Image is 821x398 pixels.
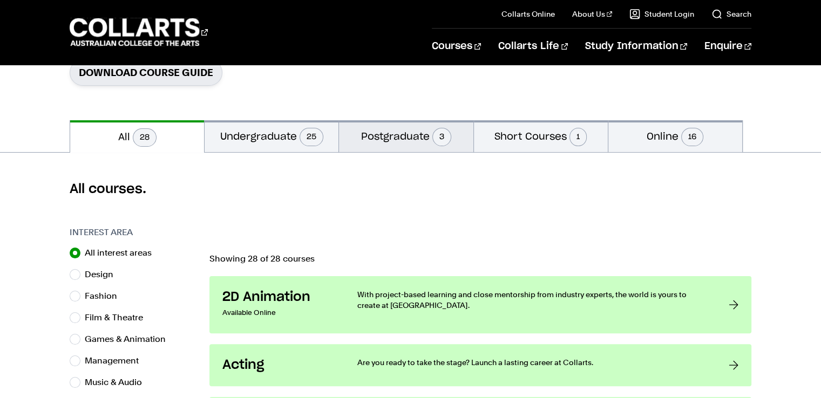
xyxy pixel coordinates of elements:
[222,357,336,373] h3: Acting
[608,120,742,152] button: Online16
[85,289,126,304] label: Fashion
[70,181,751,198] h2: All courses.
[133,128,157,147] span: 28
[339,120,473,152] button: Postgraduate3
[85,267,122,282] label: Design
[209,255,751,263] p: Showing 28 of 28 courses
[205,120,338,152] button: Undergraduate25
[585,29,687,64] a: Study Information
[629,9,694,19] a: Student Login
[681,128,703,146] span: 16
[209,344,751,386] a: Acting Are you ready to take the stage? Launch a lasting career at Collarts.
[70,59,222,86] a: Download Course Guide
[572,9,612,19] a: About Us
[501,9,555,19] a: Collarts Online
[222,289,336,305] h3: 2D Animation
[85,375,151,390] label: Music & Audio
[300,128,323,146] span: 25
[85,245,160,260] label: All interest areas
[432,29,481,64] a: Courses
[711,9,751,19] a: Search
[70,226,199,239] h3: Interest Area
[569,128,587,146] span: 1
[209,276,751,333] a: 2D Animation Available Online With project-based learning and close mentorship from industry expe...
[85,332,174,347] label: Games & Animation
[222,305,336,320] p: Available Online
[85,353,147,368] label: Management
[704,29,751,64] a: Enquire
[70,120,204,153] button: All28
[70,17,208,47] div: Go to homepage
[432,128,451,146] span: 3
[498,29,568,64] a: Collarts Life
[357,289,707,311] p: With project-based learning and close mentorship from industry experts, the world is yours to cre...
[357,357,707,368] p: Are you ready to take the stage? Launch a lasting career at Collarts.
[85,310,152,325] label: Film & Theatre
[474,120,608,152] button: Short Courses1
